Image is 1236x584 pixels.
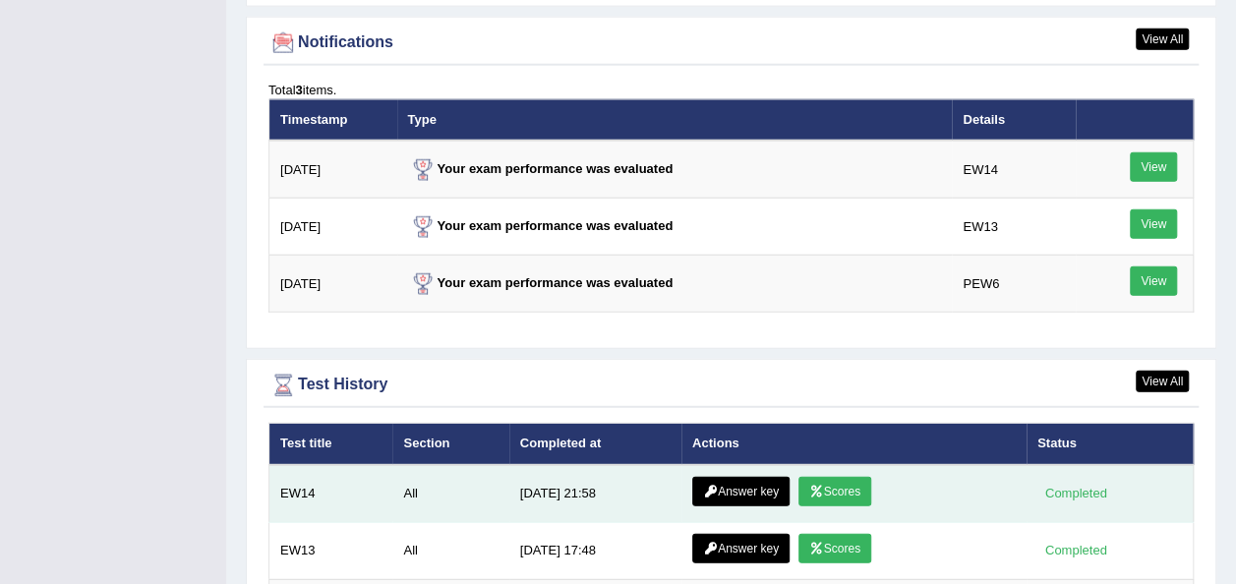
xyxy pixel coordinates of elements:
a: View All [1136,29,1189,50]
td: [DATE] 21:58 [509,465,681,523]
th: Timestamp [269,99,397,141]
th: Type [397,99,953,141]
td: All [392,465,508,523]
strong: Your exam performance was evaluated [408,275,674,290]
td: [DATE] [269,256,397,313]
td: EW14 [269,465,393,523]
a: View [1130,209,1177,239]
strong: Your exam performance was evaluated [408,161,674,176]
td: PEW6 [952,256,1075,313]
a: View All [1136,371,1189,392]
th: Actions [681,424,1027,465]
th: Status [1027,424,1194,465]
strong: Your exam performance was evaluated [408,218,674,233]
th: Completed at [509,424,681,465]
a: Scores [798,534,871,563]
div: Total items. [268,81,1194,99]
th: Test title [269,424,393,465]
div: Notifications [268,29,1194,58]
a: View [1130,152,1177,182]
div: Completed [1037,541,1114,561]
div: Test History [268,371,1194,400]
b: 3 [295,83,302,97]
th: Section [392,424,508,465]
td: [DATE] [269,141,397,199]
a: Scores [798,477,871,506]
td: [DATE] 17:48 [509,522,681,579]
a: Answer key [692,534,790,563]
td: [DATE] [269,199,397,256]
td: EW14 [952,141,1075,199]
a: View [1130,266,1177,296]
td: EW13 [952,199,1075,256]
a: Answer key [692,477,790,506]
td: EW13 [269,522,393,579]
th: Details [952,99,1075,141]
td: All [392,522,508,579]
div: Completed [1037,484,1114,504]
